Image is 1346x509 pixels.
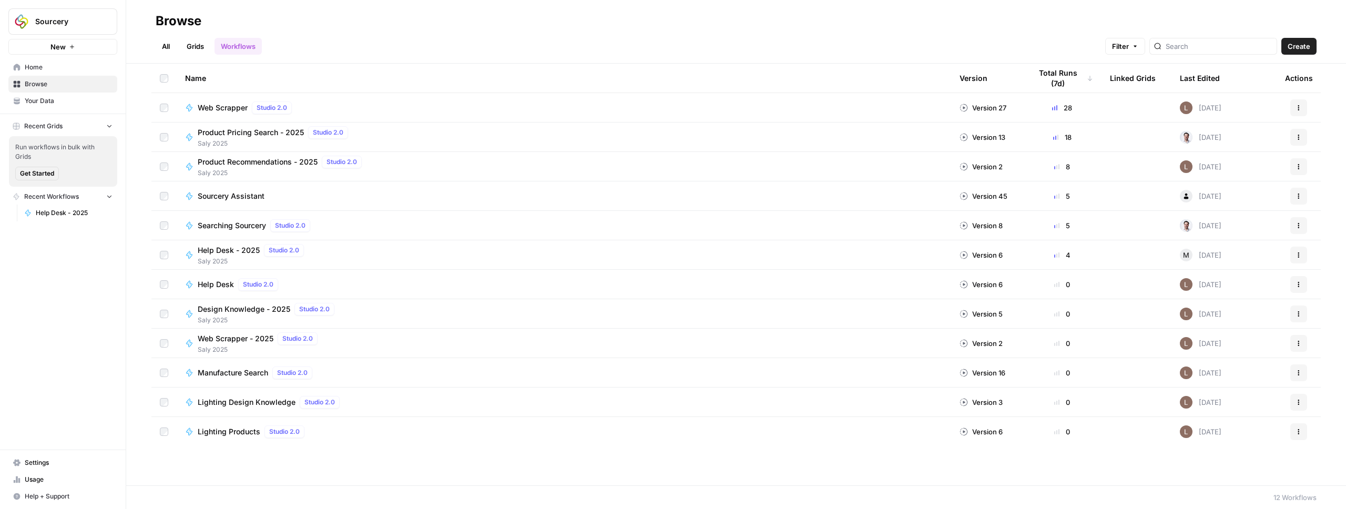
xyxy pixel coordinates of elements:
[8,454,117,471] a: Settings
[1031,220,1093,231] div: 5
[198,245,260,256] span: Help Desk - 2025
[1031,103,1093,113] div: 28
[8,39,117,55] button: New
[185,278,943,291] a: Help DeskStudio 2.0
[25,492,113,501] span: Help + Support
[1180,101,1221,114] div: [DATE]
[20,169,54,178] span: Get Started
[24,121,63,131] span: Recent Grids
[8,118,117,134] button: Recent Grids
[1031,161,1093,172] div: 8
[15,167,59,180] button: Get Started
[1281,38,1317,55] button: Create
[185,219,943,232] a: Searching SourceryStudio 2.0
[1180,425,1192,438] img: muu6utue8gv7desilo8ikjhuo4fq
[198,257,308,266] span: Saly 2025
[1180,396,1221,409] div: [DATE]
[185,303,943,325] a: Design Knowledge - 2025Studio 2.0Saly 2025
[8,189,117,205] button: Recent Workflows
[960,191,1007,201] div: Version 45
[198,139,352,148] span: Saly 2025
[1183,250,1189,260] span: M
[198,333,273,344] span: Web Scrapper - 2025
[35,16,99,27] span: Sourcery
[282,334,313,343] span: Studio 2.0
[277,368,308,378] span: Studio 2.0
[198,304,290,314] span: Design Knowledge - 2025
[960,368,1005,378] div: Version 16
[185,367,943,379] a: Manufacture SearchStudio 2.0
[25,475,113,484] span: Usage
[960,397,1003,408] div: Version 3
[19,205,117,221] a: Help Desk - 2025
[1180,337,1192,350] img: muu6utue8gv7desilo8ikjhuo4fq
[24,192,79,201] span: Recent Workflows
[36,208,113,218] span: Help Desk - 2025
[185,101,943,114] a: Web ScrapperStudio 2.0
[960,279,1003,290] div: Version 6
[1180,367,1192,379] img: muu6utue8gv7desilo8ikjhuo4fq
[50,42,66,52] span: New
[1031,191,1093,201] div: 5
[198,368,268,378] span: Manufacture Search
[1180,337,1221,350] div: [DATE]
[8,8,117,35] button: Workspace: Sourcery
[1180,219,1192,232] img: tsy0nqsrwk6cqwc9o50owut2ti0l
[1110,64,1156,93] div: Linked Grids
[185,126,943,148] a: Product Pricing Search - 2025Studio 2.0Saly 2025
[1180,396,1192,409] img: muu6utue8gv7desilo8ikjhuo4fq
[185,396,943,409] a: Lighting Design KnowledgeStudio 2.0
[269,427,300,436] span: Studio 2.0
[1288,41,1310,52] span: Create
[269,246,299,255] span: Studio 2.0
[1031,64,1093,93] div: Total Runs (7d)
[1180,101,1192,114] img: muu6utue8gv7desilo8ikjhuo4fq
[198,103,248,113] span: Web Scrapper
[243,280,273,289] span: Studio 2.0
[960,220,1003,231] div: Version 8
[25,458,113,467] span: Settings
[1180,160,1221,173] div: [DATE]
[960,338,1003,349] div: Version 2
[185,191,943,201] a: Sourcery Assistant
[1180,131,1192,144] img: tsy0nqsrwk6cqwc9o50owut2ti0l
[327,157,357,167] span: Studio 2.0
[185,64,943,93] div: Name
[960,250,1003,260] div: Version 6
[1112,41,1129,52] span: Filter
[1180,278,1221,291] div: [DATE]
[1180,160,1192,173] img: muu6utue8gv7desilo8ikjhuo4fq
[1031,338,1093,349] div: 0
[275,221,305,230] span: Studio 2.0
[960,309,1003,319] div: Version 5
[8,93,117,109] a: Your Data
[1180,308,1192,320] img: muu6utue8gv7desilo8ikjhuo4fq
[1180,249,1221,261] div: [DATE]
[1031,397,1093,408] div: 0
[198,279,234,290] span: Help Desk
[1180,425,1221,438] div: [DATE]
[960,132,1005,142] div: Version 13
[185,425,943,438] a: Lighting ProductsStudio 2.0
[156,38,176,55] a: All
[1273,492,1317,503] div: 12 Workflows
[1285,64,1313,93] div: Actions
[1180,308,1221,320] div: [DATE]
[198,127,304,138] span: Product Pricing Search - 2025
[185,244,943,266] a: Help Desk - 2025Studio 2.0Saly 2025
[1180,190,1221,202] div: [DATE]
[198,157,318,167] span: Product Recommendations - 2025
[215,38,262,55] a: Workflows
[185,332,943,354] a: Web Scrapper - 2025Studio 2.0Saly 2025
[198,315,339,325] span: Saly 2025
[1031,250,1093,260] div: 4
[198,220,266,231] span: Searching Sourcery
[1180,219,1221,232] div: [DATE]
[1031,309,1093,319] div: 0
[304,398,335,407] span: Studio 2.0
[960,64,987,93] div: Version
[198,426,260,437] span: Lighting Products
[960,103,1006,113] div: Version 27
[8,488,117,505] button: Help + Support
[1180,131,1221,144] div: [DATE]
